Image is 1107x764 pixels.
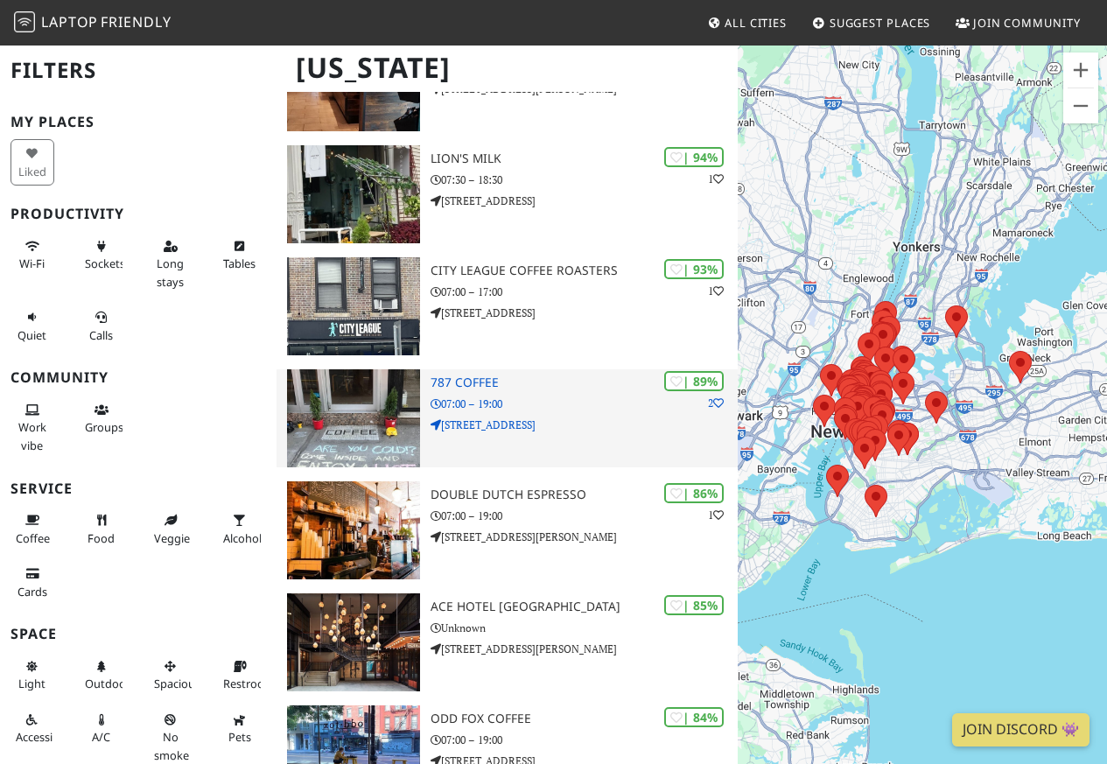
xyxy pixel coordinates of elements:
[85,419,123,435] span: Group tables
[287,369,420,467] img: 787 Coffee
[149,506,193,552] button: Veggie
[218,506,262,552] button: Alcohol
[431,599,738,614] h3: Ace Hotel [GEOGRAPHIC_DATA]
[287,145,420,243] img: Lion's Milk
[949,7,1088,39] a: Join Community
[11,44,266,97] h2: Filters
[89,327,113,343] span: Video/audio calls
[431,417,738,433] p: [STREET_ADDRESS]
[16,530,50,546] span: Coffee
[700,7,794,39] a: All Cities
[154,729,189,762] span: Smoke free
[277,369,738,467] a: 787 Coffee | 89% 2 787 Coffee 07:00 – 19:00 [STREET_ADDRESS]
[11,559,54,606] button: Cards
[664,707,724,727] div: | 84%
[287,481,420,579] img: Double Dutch Espresso
[664,371,724,391] div: | 89%
[80,705,123,752] button: A/C
[431,641,738,657] p: [STREET_ADDRESS][PERSON_NAME]
[218,652,262,698] button: Restroom
[11,652,54,698] button: Light
[223,530,262,546] span: Alcohol
[85,256,125,271] span: Power sockets
[41,12,98,32] span: Laptop
[277,145,738,243] a: Lion's Milk | 94% 1 Lion's Milk 07:30 – 18:30 [STREET_ADDRESS]
[19,256,45,271] span: Stable Wi-Fi
[11,480,266,497] h3: Service
[431,396,738,412] p: 07:00 – 19:00
[277,481,738,579] a: Double Dutch Espresso | 86% 1 Double Dutch Espresso 07:00 – 19:00 [STREET_ADDRESS][PERSON_NAME]
[11,506,54,552] button: Coffee
[708,283,724,299] p: 1
[11,114,266,130] h3: My Places
[223,256,256,271] span: Work-friendly tables
[431,620,738,636] p: Unknown
[218,232,262,278] button: Tables
[18,584,47,599] span: Credit cards
[431,305,738,321] p: [STREET_ADDRESS]
[1063,88,1098,123] button: Zoom out
[18,419,46,452] span: People working
[223,676,275,691] span: Restroom
[431,193,738,209] p: [STREET_ADDRESS]
[16,729,68,745] span: Accessible
[80,506,123,552] button: Food
[80,396,123,442] button: Groups
[154,530,190,546] span: Veggie
[431,508,738,524] p: 07:00 – 19:00
[431,151,738,166] h3: Lion's Milk
[725,15,787,31] span: All Cities
[85,676,130,691] span: Outdoor area
[11,369,266,386] h3: Community
[101,12,171,32] span: Friendly
[708,171,724,187] p: 1
[805,7,938,39] a: Suggest Places
[664,483,724,503] div: | 86%
[431,172,738,188] p: 07:30 – 18:30
[80,303,123,349] button: Calls
[149,232,193,296] button: Long stays
[80,652,123,698] button: Outdoor
[1063,53,1098,88] button: Zoom in
[664,259,724,279] div: | 93%
[11,396,54,459] button: Work vibe
[287,257,420,355] img: City League Coffee Roasters
[431,732,738,748] p: 07:00 – 19:00
[11,705,54,752] button: Accessible
[708,507,724,523] p: 1
[973,15,1081,31] span: Join Community
[708,395,724,411] p: 2
[11,303,54,349] button: Quiet
[664,147,724,167] div: | 94%
[952,713,1089,746] a: Join Discord 👾
[18,327,46,343] span: Quiet
[18,676,46,691] span: Natural light
[431,711,738,726] h3: Odd Fox Coffee
[431,375,738,390] h3: 787 Coffee
[218,705,262,752] button: Pets
[431,263,738,278] h3: City League Coffee Roasters
[154,676,200,691] span: Spacious
[277,593,738,691] a: Ace Hotel Brooklyn | 85% Ace Hotel [GEOGRAPHIC_DATA] Unknown [STREET_ADDRESS][PERSON_NAME]
[431,529,738,545] p: [STREET_ADDRESS][PERSON_NAME]
[277,257,738,355] a: City League Coffee Roasters | 93% 1 City League Coffee Roasters 07:00 – 17:00 [STREET_ADDRESS]
[282,44,734,92] h1: [US_STATE]
[431,487,738,502] h3: Double Dutch Espresso
[431,284,738,300] p: 07:00 – 17:00
[664,595,724,615] div: | 85%
[830,15,931,31] span: Suggest Places
[149,652,193,698] button: Spacious
[88,530,115,546] span: Food
[80,232,123,278] button: Sockets
[11,232,54,278] button: Wi-Fi
[228,729,251,745] span: Pet friendly
[14,8,172,39] a: LaptopFriendly LaptopFriendly
[14,11,35,32] img: LaptopFriendly
[92,729,110,745] span: Air conditioned
[157,256,184,289] span: Long stays
[11,206,266,222] h3: Productivity
[287,593,420,691] img: Ace Hotel Brooklyn
[11,626,266,642] h3: Space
